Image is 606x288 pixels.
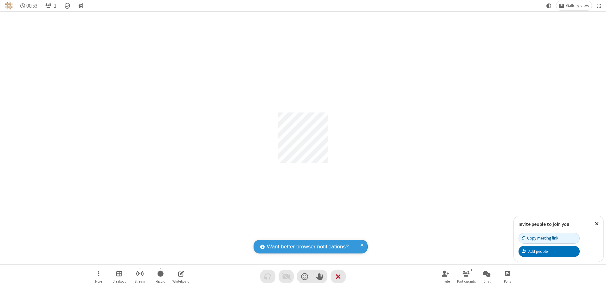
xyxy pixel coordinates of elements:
span: Invite [442,279,450,283]
button: Open shared whiteboard [171,267,190,285]
label: Invite people to join you [519,221,569,227]
button: Start streaming [130,267,149,285]
span: 1 [54,3,56,9]
span: Want better browser notifications? [267,243,349,251]
span: Record [156,279,165,283]
button: Manage Breakout Rooms [110,267,129,285]
span: Participants [457,279,476,283]
button: Raise hand [312,270,327,283]
button: Copy meeting link [519,233,580,244]
button: Audio problem - check your Internet connection or call by phone [260,270,275,283]
span: Stream [134,279,145,283]
button: Using system theme [544,1,554,10]
button: Start recording [151,267,170,285]
span: More [95,279,102,283]
div: Timer [18,1,40,10]
span: Polls [504,279,511,283]
button: Open chat [477,267,496,285]
button: Change layout [556,1,592,10]
span: Breakout [113,279,126,283]
button: Conversation [76,1,86,10]
button: Video [279,270,294,283]
button: End or leave meeting [331,270,346,283]
button: Open participant list [42,1,59,10]
div: 1 [469,267,474,273]
button: Add people [519,246,580,257]
button: Close popover [590,216,603,232]
span: 00:53 [26,3,37,9]
span: Chat [483,279,491,283]
button: Open menu [89,267,108,285]
button: Open participant list [457,267,476,285]
button: Send a reaction [297,270,312,283]
button: Fullscreen [594,1,604,10]
button: Invite participants (Alt+I) [436,267,455,285]
span: Gallery view [566,3,589,8]
div: Copy meeting link [522,235,558,241]
span: Whiteboard [172,279,190,283]
img: QA Selenium DO NOT DELETE OR CHANGE [5,2,13,10]
button: Open poll [498,267,517,285]
div: Meeting details Encryption enabled [61,1,74,10]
